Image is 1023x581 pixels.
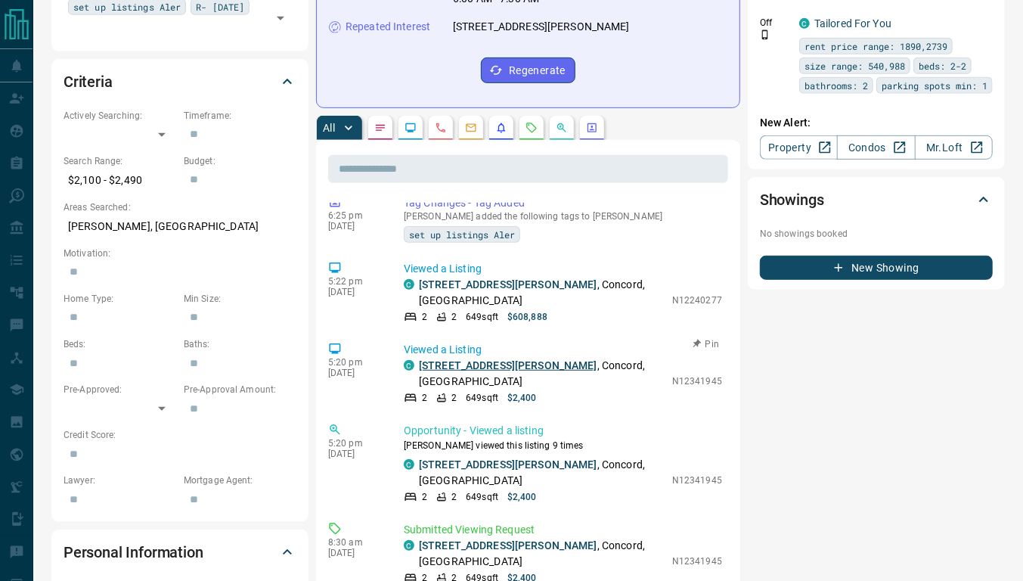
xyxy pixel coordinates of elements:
[419,278,597,290] a: [STREET_ADDRESS][PERSON_NAME]
[481,57,575,83] button: Regenerate
[64,540,203,564] h2: Personal Information
[328,537,381,548] p: 8:30 am
[328,210,381,221] p: 6:25 pm
[404,261,722,277] p: Viewed a Listing
[760,182,993,218] div: Showings
[184,383,296,396] p: Pre-Approval Amount:
[453,19,630,35] p: [STREET_ADDRESS][PERSON_NAME]
[760,188,824,212] h2: Showings
[672,294,722,307] p: N12240277
[64,534,296,570] div: Personal Information
[328,548,381,558] p: [DATE]
[374,122,386,134] svg: Notes
[419,458,597,471] a: [STREET_ADDRESS][PERSON_NAME]
[404,360,414,371] div: condos.ca
[465,122,477,134] svg: Emails
[804,58,905,73] span: size range: 540,988
[556,122,568,134] svg: Opportunities
[404,522,722,538] p: Submitted Viewing Request
[586,122,598,134] svg: Agent Actions
[672,374,722,388] p: N12341945
[919,58,966,73] span: beds: 2-2
[64,70,113,94] h2: Criteria
[323,123,335,133] p: All
[804,78,868,93] span: bathrooms: 2
[328,368,381,378] p: [DATE]
[422,310,427,324] p: 2
[404,195,722,211] p: Tag Changes - Tag Added
[404,459,414,470] div: condos.ca
[507,391,537,405] p: $2,400
[64,168,176,193] p: $2,100 - $2,490
[346,19,430,35] p: Repeated Interest
[419,538,665,570] p: , Concord, [GEOGRAPHIC_DATA]
[466,310,498,324] p: 649 sqft
[64,64,296,100] div: Criteria
[328,287,381,297] p: [DATE]
[64,292,176,306] p: Home Type:
[799,18,810,29] div: condos.ca
[882,78,987,93] span: parking spots min: 1
[184,109,296,123] p: Timeframe:
[328,438,381,449] p: 5:20 pm
[64,214,296,239] p: [PERSON_NAME], [GEOGRAPHIC_DATA]
[404,342,722,358] p: Viewed a Listing
[419,277,665,309] p: , Concord, [GEOGRAPHIC_DATA]
[184,292,296,306] p: Min Size:
[64,428,296,442] p: Credit Score:
[419,539,597,551] a: [STREET_ADDRESS][PERSON_NAME]
[328,449,381,459] p: [DATE]
[760,30,770,40] svg: Push Notification Only
[64,474,176,487] p: Lawyer:
[328,276,381,287] p: 5:22 pm
[64,109,176,123] p: Actively Searching:
[466,490,498,504] p: 649 sqft
[64,200,296,214] p: Areas Searched:
[814,17,891,30] a: Tailored For You
[760,16,790,30] p: Off
[507,310,547,324] p: $608,888
[64,337,176,351] p: Beds:
[435,122,447,134] svg: Calls
[419,359,597,371] a: [STREET_ADDRESS][PERSON_NAME]
[405,122,417,134] svg: Lead Browsing Activity
[184,474,296,487] p: Mortgage Agent:
[422,490,427,504] p: 2
[507,490,537,504] p: $2,400
[422,391,427,405] p: 2
[64,247,296,260] p: Motivation:
[451,310,457,324] p: 2
[328,357,381,368] p: 5:20 pm
[672,474,722,487] p: N12341945
[451,391,457,405] p: 2
[270,8,291,29] button: Open
[760,135,838,160] a: Property
[466,391,498,405] p: 649 sqft
[184,154,296,168] p: Budget:
[419,457,665,489] p: , Concord, [GEOGRAPHIC_DATA]
[451,490,457,504] p: 2
[915,135,993,160] a: Mr.Loft
[525,122,538,134] svg: Requests
[184,337,296,351] p: Baths:
[419,358,665,390] p: , Concord, [GEOGRAPHIC_DATA]
[760,115,993,131] p: New Alert:
[672,555,722,568] p: N12341945
[409,227,515,242] span: set up listings Aler
[760,256,993,280] button: New Showing
[404,279,414,290] div: condos.ca
[684,337,728,351] button: Pin
[404,211,722,222] p: [PERSON_NAME] added the following tags to [PERSON_NAME]
[804,39,947,54] span: rent price range: 1890,2739
[495,122,507,134] svg: Listing Alerts
[328,221,381,231] p: [DATE]
[64,154,176,168] p: Search Range:
[64,383,176,396] p: Pre-Approved:
[404,540,414,551] div: condos.ca
[404,423,722,439] p: Opportunity - Viewed a listing
[760,227,993,241] p: No showings booked
[837,135,915,160] a: Condos
[404,439,722,452] p: [PERSON_NAME] viewed this listing 9 times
